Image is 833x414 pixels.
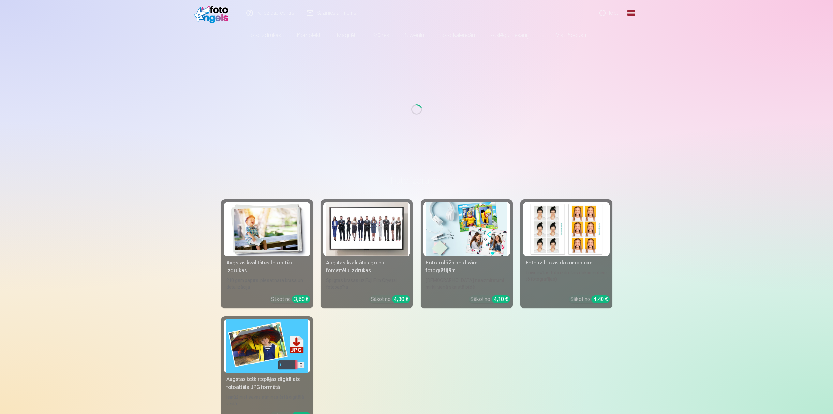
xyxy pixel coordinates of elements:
[326,202,408,256] img: Augstas kvalitātes grupu fotoattēlu izdrukas
[271,295,310,303] div: Sākot no
[570,295,610,303] div: Sākot no
[423,259,510,275] div: Foto kolāža no divām fotogrāfijām
[323,259,410,275] div: Augstas kvalitātes grupu fotoattēlu izdrukas
[224,394,310,407] div: Iemūžiniet savas atmiņas ērtā digitālā veidā
[321,199,413,308] a: Augstas kvalitātes grupu fotoattēlu izdrukasAugstas kvalitātes grupu fotoattēlu izdrukasSpilgtas ...
[329,26,364,44] a: Magnēti
[397,26,432,44] a: Suvenīri
[371,295,410,303] div: Sākot no
[520,199,612,308] a: Foto izdrukas dokumentiemFoto izdrukas dokumentiemUniversālas foto izdrukas dokumentiem (6 fotogr...
[226,319,308,373] img: Augstas izšķirtspējas digitālais fotoattēls JPG formātā
[423,277,510,290] div: [DEMOGRAPHIC_DATA] neaizmirstami mirkļi vienā skaistā bildē
[292,295,310,303] div: 3,60 €
[523,259,610,267] div: Foto izdrukas dokumentiem
[323,277,410,290] div: Spilgtas krāsas uz Fuji Film Crystal fotopapīra
[526,202,607,256] img: Foto izdrukas dokumentiem
[194,3,232,23] img: /fa1
[224,376,310,391] div: Augstas izšķirtspējas digitālais fotoattēls JPG formātā
[591,295,610,303] div: 4,40 €
[224,259,310,275] div: Augstas kvalitātes fotoattēlu izdrukas
[432,26,483,44] a: Foto kalendāri
[426,202,507,256] img: Foto kolāža no divām fotogrāfijām
[470,295,510,303] div: Sākot no
[538,26,594,44] a: Visi produkti
[492,295,510,303] div: 4,10 €
[221,199,313,308] a: Augstas kvalitātes fotoattēlu izdrukasAugstas kvalitātes fotoattēlu izdrukas210 gsm papīrs, piesā...
[226,202,308,256] img: Augstas kvalitātes fotoattēlu izdrukas
[226,175,607,186] h3: Foto izdrukas
[523,269,610,290] div: Universālas foto izdrukas dokumentiem (6 fotogrāfijas)
[240,26,289,44] a: Foto izdrukas
[392,295,410,303] div: 4,30 €
[289,26,329,44] a: Komplekti
[364,26,397,44] a: Krūzes
[421,199,513,308] a: Foto kolāža no divām fotogrāfijāmFoto kolāža no divām fotogrāfijām[DEMOGRAPHIC_DATA] neaizmirstam...
[483,26,538,44] a: Atslēgu piekariņi
[224,277,310,290] div: 210 gsm papīrs, piesātināta krāsa un detalizācija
